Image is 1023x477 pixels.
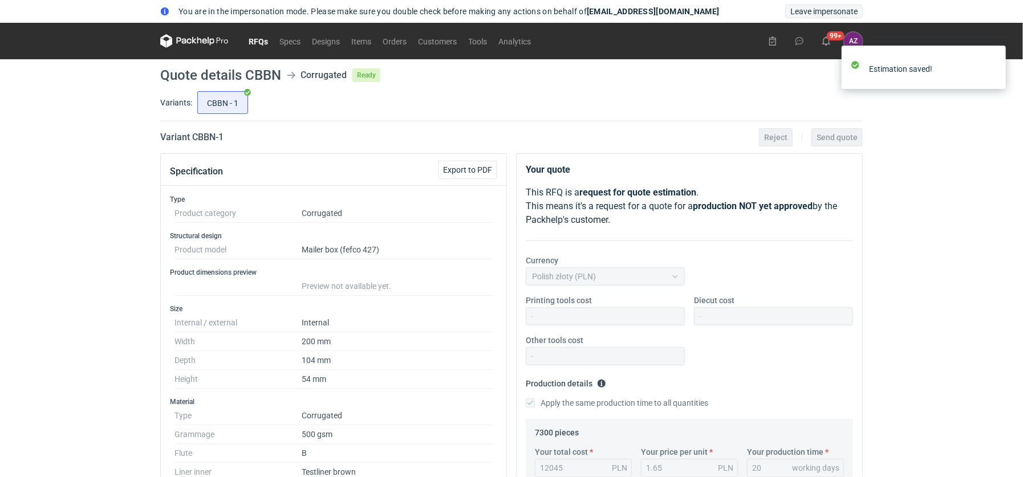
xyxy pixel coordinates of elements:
[641,446,708,458] label: Your price per unit
[438,161,497,179] button: Export to PDF
[587,7,719,16] strong: [EMAIL_ADDRESS][DOMAIN_NAME]
[693,201,813,211] strong: production NOT yet approved
[197,91,248,114] label: CBBN - 1
[274,34,306,48] a: Specs
[302,351,493,370] dd: 104 mm
[170,304,497,313] h3: Size
[764,133,787,141] span: Reject
[612,462,627,474] div: PLN
[526,397,708,409] label: Apply the same production time to all quantities
[811,128,863,146] button: Send quote
[174,332,302,351] dt: Width
[302,370,493,389] dd: 54 mm
[170,231,497,240] h3: Structural design
[174,444,302,463] dt: Flute
[160,97,192,108] label: Variants:
[302,332,493,351] dd: 200 mm
[302,240,493,259] dd: Mailer box (fefco 427)
[462,34,493,48] a: Tools
[302,444,493,463] dd: B
[535,423,579,437] legend: 7300 pieces
[526,186,853,227] p: This RFQ is a . This means it's a request for a quote for a by the Packhelp's customer.
[526,164,570,175] strong: Your quote
[302,313,493,332] dd: Internal
[526,255,558,266] label: Currency
[817,32,835,50] button: 99+
[160,131,224,144] h2: Variant CBBN - 1
[443,166,492,174] span: Export to PDF
[412,34,462,48] a: Customers
[844,32,863,51] button: AZ
[170,268,497,277] h3: Product dimensions preview
[174,370,302,389] dt: Height
[694,295,734,306] label: Diecut cost
[174,240,302,259] dt: Product model
[306,34,346,48] a: Designs
[302,425,493,444] dd: 500 gsm
[243,34,274,48] a: RFQs
[526,335,583,346] label: Other tools cost
[785,5,863,18] button: Leave impersonate
[792,462,839,474] div: working days
[535,446,588,458] label: Your total cost
[302,282,391,291] span: Preview not available yet.
[579,187,696,198] strong: request for quote estimation
[352,68,380,82] span: Ready
[178,6,720,17] span: You are in the impersonation mode. Please make sure you double check before making any actions on...
[759,128,793,146] button: Reject
[160,68,281,82] h1: Quote details CBBN
[526,374,606,388] legend: Production details
[170,195,497,204] h3: Type
[747,446,823,458] label: Your production time
[790,7,858,15] span: Leave impersonate
[346,34,377,48] a: Items
[817,133,858,141] span: Send quote
[989,63,997,75] button: close
[869,63,989,75] div: Estimation saved!
[174,351,302,370] dt: Depth
[174,425,302,444] dt: Grammage
[174,313,302,332] dt: Internal / external
[526,295,592,306] label: Printing tools cost
[160,34,229,48] svg: Packhelp Pro
[170,397,497,406] h3: Material
[174,204,302,223] dt: Product category
[377,34,412,48] a: Orders
[493,34,537,48] a: Analytics
[174,406,302,425] dt: Type
[718,462,733,474] div: PLN
[844,32,863,51] div: Arkadiusz Zielińska
[302,406,493,425] dd: Corrugated
[170,158,223,185] button: Specification
[302,204,493,223] dd: Corrugated
[301,68,347,82] div: Corrugated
